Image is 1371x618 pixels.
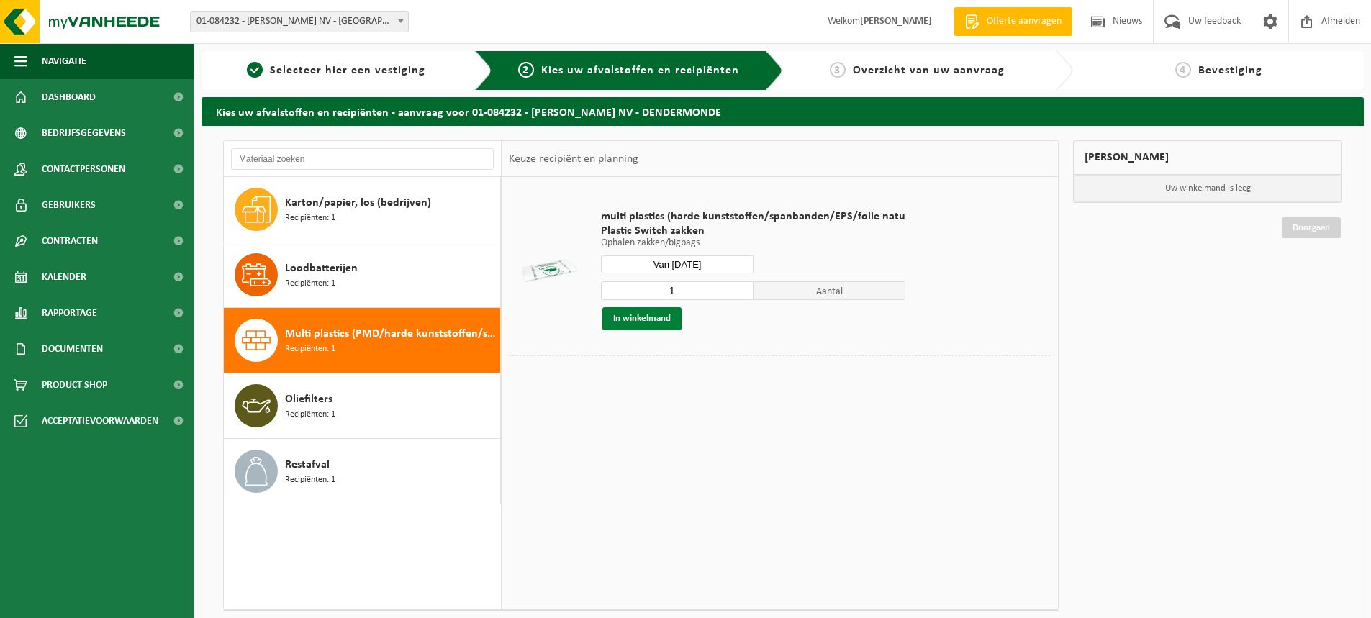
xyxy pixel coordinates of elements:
span: Rapportage [42,295,97,331]
span: 1 [247,62,263,78]
span: Karton/papier, los (bedrijven) [285,194,431,212]
p: Uw winkelmand is leeg [1074,175,1341,202]
a: Doorgaan [1282,217,1341,238]
span: Oliefilters [285,391,332,408]
span: 01-084232 - P.VERDOODT NV - DENDERMONDE [190,11,409,32]
span: 4 [1175,62,1191,78]
span: 01-084232 - P.VERDOODT NV - DENDERMONDE [191,12,408,32]
input: Materiaal zoeken [231,148,494,170]
span: Restafval [285,456,330,473]
button: Karton/papier, los (bedrijven) Recipiënten: 1 [224,177,501,242]
span: Navigatie [42,43,86,79]
span: Recipiënten: 1 [285,212,335,225]
span: 2 [518,62,534,78]
span: Overzicht van uw aanvraag [853,65,1005,76]
span: Loodbatterijen [285,260,358,277]
span: Bedrijfsgegevens [42,115,126,151]
span: Contracten [42,223,98,259]
span: Bevestiging [1198,65,1262,76]
span: Aantal [754,281,906,300]
span: Acceptatievoorwaarden [42,403,158,439]
span: Dashboard [42,79,96,115]
div: [PERSON_NAME] [1073,140,1342,175]
span: Kies uw afvalstoffen en recipiënten [541,65,739,76]
span: Offerte aanvragen [983,14,1065,29]
span: Recipiënten: 1 [285,473,335,487]
a: 1Selecteer hier een vestiging [209,62,463,79]
div: Keuze recipiënt en planning [502,141,646,177]
a: Offerte aanvragen [954,7,1072,36]
span: Recipiënten: 1 [285,408,335,422]
button: In winkelmand [602,307,682,330]
p: Ophalen zakken/bigbags [601,238,905,248]
span: Plastic Switch zakken [601,224,905,238]
button: Restafval Recipiënten: 1 [224,439,501,504]
input: Selecteer datum [601,255,754,273]
strong: [PERSON_NAME] [860,16,932,27]
span: Multi plastics (PMD/harde kunststoffen/spanbanden/EPS/folie naturel/folie gemengd) [285,325,497,342]
button: Loodbatterijen Recipiënten: 1 [224,242,501,308]
span: Selecteer hier een vestiging [270,65,425,76]
span: Recipiënten: 1 [285,342,335,356]
span: Gebruikers [42,187,96,223]
span: Documenten [42,331,103,367]
button: Oliefilters Recipiënten: 1 [224,373,501,439]
button: Multi plastics (PMD/harde kunststoffen/spanbanden/EPS/folie naturel/folie gemengd) Recipiënten: 1 [224,308,501,373]
h2: Kies uw afvalstoffen en recipiënten - aanvraag voor 01-084232 - [PERSON_NAME] NV - DENDERMONDE [202,97,1364,125]
span: multi plastics (harde kunststoffen/spanbanden/EPS/folie natu [601,209,905,224]
span: Product Shop [42,367,107,403]
span: Contactpersonen [42,151,125,187]
span: Recipiënten: 1 [285,277,335,291]
span: Kalender [42,259,86,295]
span: 3 [830,62,846,78]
